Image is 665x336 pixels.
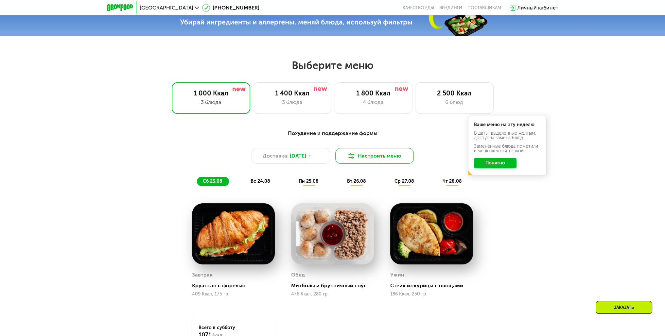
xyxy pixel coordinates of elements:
span: вс 24.08 [251,178,270,184]
span: [GEOGRAPHIC_DATA] [140,5,193,10]
div: 3 блюда [260,98,324,106]
div: 4 блюда [341,98,406,106]
div: 2 500 Ккал [422,89,487,97]
div: Митболы и брусничный соус [291,282,379,289]
div: Ваше меню на эту неделю [474,123,541,127]
span: Доставка: [263,152,289,160]
h2: Выберите меню [21,59,644,72]
span: [DATE] [290,152,306,160]
div: 1 000 Ккал [179,89,243,97]
span: пн 25.08 [299,178,319,184]
button: Настроить меню [335,148,414,164]
div: 186 Ккал, 250 гр [390,292,473,297]
div: Личный кабинет [517,4,558,12]
div: Ужин [390,270,404,280]
div: 1 400 Ккал [260,89,324,97]
div: В даты, выделенные желтым, доступна замена блюд. [474,131,541,140]
a: Вендинги [439,5,462,10]
div: 1 800 Ккал [341,89,406,97]
button: Понятно [474,158,516,168]
span: сб 23.08 [203,178,222,184]
div: 3 блюда [179,98,243,106]
div: поставщикам [467,5,501,10]
div: Заказать [596,301,652,314]
span: ср 27.08 [394,178,414,184]
div: Похудение и поддержание формы [139,129,526,138]
div: Завтрак [192,270,213,280]
div: Обед [291,270,305,280]
div: 6 блюд [422,98,487,106]
div: Стейк из курицы с овощами [390,282,478,289]
div: 409 Ккал, 175 гр [192,292,275,297]
span: вт 26.08 [347,178,366,184]
a: [PHONE_NUMBER] [202,4,259,12]
span: чт 28.08 [442,178,462,184]
div: 476 Ккал, 280 гр [291,292,374,297]
div: Круассан с форелью [192,282,280,289]
div: Заменённые блюда пометили в меню жёлтой точкой. [474,144,541,153]
a: Качество еды [403,5,434,10]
